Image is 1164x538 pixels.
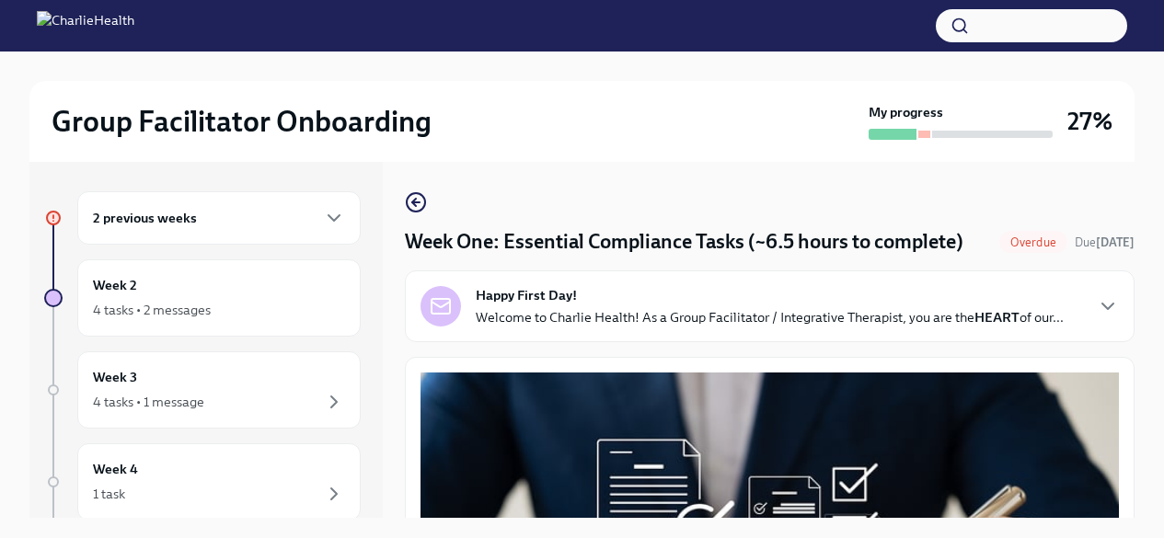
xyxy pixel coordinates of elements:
[52,103,432,140] h2: Group Facilitator Onboarding
[77,191,361,245] div: 2 previous weeks
[869,103,943,121] strong: My progress
[476,286,577,304] strong: Happy First Day!
[974,309,1020,326] strong: HEART
[44,443,361,521] a: Week 41 task
[405,228,963,256] h4: Week One: Essential Compliance Tasks (~6.5 hours to complete)
[93,275,137,295] h6: Week 2
[999,235,1067,249] span: Overdue
[93,301,211,319] div: 4 tasks • 2 messages
[93,367,137,387] h6: Week 3
[1096,235,1135,249] strong: [DATE]
[93,208,197,228] h6: 2 previous weeks
[1075,235,1135,249] span: Due
[44,259,361,337] a: Week 24 tasks • 2 messages
[93,393,204,411] div: 4 tasks • 1 message
[93,459,138,479] h6: Week 4
[93,485,125,503] div: 1 task
[37,11,134,40] img: CharlieHealth
[1067,105,1112,138] h3: 27%
[44,351,361,429] a: Week 34 tasks • 1 message
[476,308,1064,326] p: Welcome to Charlie Health! As a Group Facilitator / Integrative Therapist, you are the of our...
